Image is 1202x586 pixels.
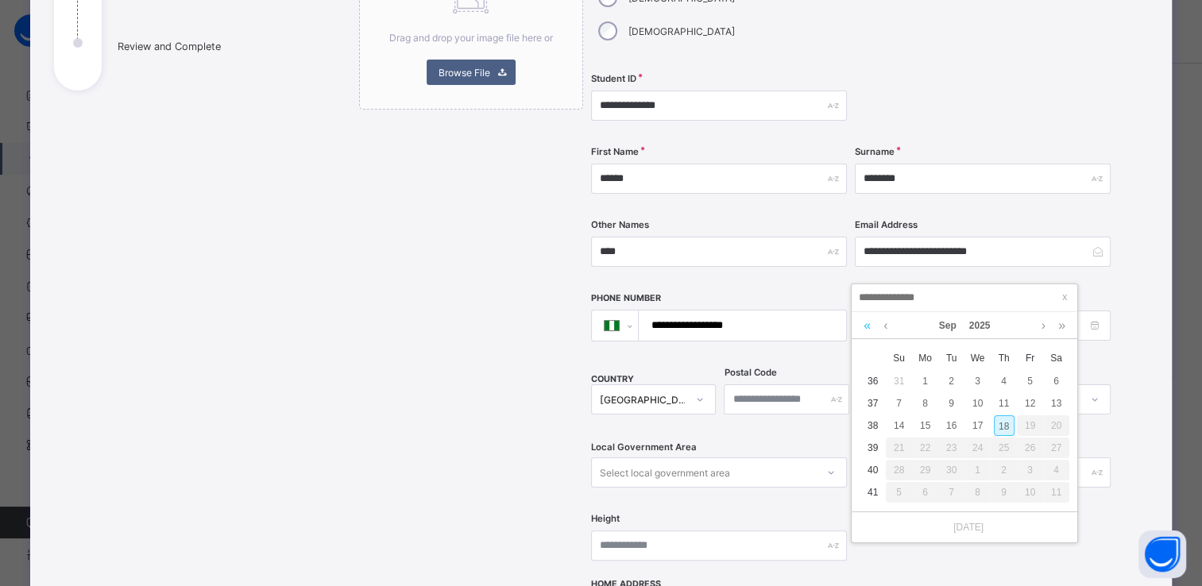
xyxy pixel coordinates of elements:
td: September 22, 2025 [912,437,938,459]
div: 30 [938,460,964,480]
td: October 10, 2025 [1017,481,1043,503]
td: August 31, 2025 [886,370,912,392]
a: Last year (Control + left) [860,312,875,339]
td: October 1, 2025 [964,459,991,481]
td: September 6, 2025 [1043,370,1069,392]
button: Open asap [1138,530,1186,578]
td: 39 [860,437,886,459]
td: September 12, 2025 [1017,392,1043,414]
td: September 15, 2025 [912,414,938,437]
td: September 30, 2025 [938,459,964,481]
div: 18 [994,415,1015,436]
span: Sa [1043,351,1069,365]
div: 5 [886,482,912,503]
div: 4 [994,371,1015,391]
td: September 27, 2025 [1043,437,1069,459]
td: September 28, 2025 [886,459,912,481]
div: 20 [1043,415,1069,436]
th: Sat [1043,346,1069,370]
label: Other Names [591,219,649,230]
td: September 18, 2025 [991,414,1017,437]
td: September 8, 2025 [912,392,938,414]
span: COUNTRY [591,374,634,384]
div: 24 [964,438,991,458]
a: Next year (Control + right) [1054,312,1069,339]
span: Drag and drop your image file here or [389,32,553,44]
div: 3 [1017,460,1043,480]
span: Tu [938,351,964,365]
td: October 6, 2025 [912,481,938,503]
div: 4 [1043,460,1069,480]
div: 2 [991,460,1017,480]
td: 37 [860,392,886,414]
td: September 9, 2025 [938,392,964,414]
div: 9 [941,393,962,414]
div: Select local government area [600,457,730,488]
th: Fri [1017,346,1043,370]
td: September 5, 2025 [1017,370,1043,392]
label: Surname [855,146,895,157]
div: 1 [964,460,991,480]
span: Mo [912,351,938,365]
div: 25 [991,438,1017,458]
td: 38 [860,414,886,437]
div: 28 [886,460,912,480]
span: We [964,351,991,365]
th: Tue [938,346,964,370]
td: September 24, 2025 [964,437,991,459]
td: September 21, 2025 [886,437,912,459]
div: 1 [915,371,936,391]
th: Wed [964,346,991,370]
td: September 16, 2025 [938,414,964,437]
div: 3 [968,371,988,391]
div: 11 [1043,482,1069,503]
td: September 23, 2025 [938,437,964,459]
div: [GEOGRAPHIC_DATA] [600,394,687,406]
div: 5 [1020,371,1041,391]
div: 12 [1020,393,1041,414]
th: Mon [912,346,938,370]
div: 10 [968,393,988,414]
label: Height [591,513,620,524]
td: October 7, 2025 [938,481,964,503]
label: Email Address [855,219,918,230]
td: September 20, 2025 [1043,414,1069,437]
div: 2 [941,371,962,391]
div: 22 [912,438,938,458]
td: September 17, 2025 [964,414,991,437]
label: [DEMOGRAPHIC_DATA] [628,25,735,37]
a: Next month (PageDown) [1038,312,1049,339]
div: 15 [915,415,936,436]
span: Local Government Area [591,441,697,453]
td: September 14, 2025 [886,414,912,437]
td: September 29, 2025 [912,459,938,481]
a: Previous month (PageUp) [879,312,891,339]
td: October 4, 2025 [1043,459,1069,481]
div: 27 [1043,438,1069,458]
a: Sep [933,312,963,339]
div: 17 [968,415,988,436]
span: Th [991,351,1017,365]
td: September 11, 2025 [991,392,1017,414]
td: September 26, 2025 [1017,437,1043,459]
th: Sun [886,346,912,370]
div: 10 [1017,482,1043,503]
td: 40 [860,459,886,481]
div: 16 [941,415,962,436]
label: Student ID [591,73,636,84]
td: September 3, 2025 [964,370,991,392]
label: Phone Number [591,293,661,303]
td: September 19, 2025 [1017,414,1043,437]
div: 8 [915,393,936,414]
div: 21 [886,438,912,458]
div: 8 [964,482,991,503]
div: 9 [991,482,1017,503]
div: 6 [912,482,938,503]
div: 23 [938,438,964,458]
th: Thu [991,346,1017,370]
td: September 4, 2025 [991,370,1017,392]
td: October 5, 2025 [886,481,912,503]
span: Browse File [439,67,490,79]
div: 26 [1017,438,1043,458]
label: Postal Code [724,367,776,378]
